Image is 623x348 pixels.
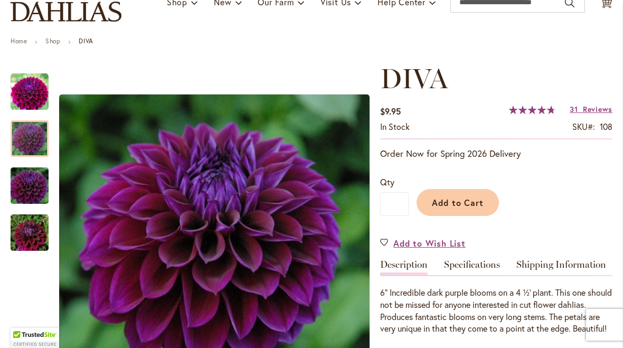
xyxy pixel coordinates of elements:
[11,204,49,251] div: Diva
[380,260,612,335] div: Detailed Product Info
[509,106,555,114] div: 95%
[380,106,401,117] span: $9.95
[380,260,428,275] a: Description
[572,121,595,132] strong: SKU
[432,197,484,208] span: Add to Cart
[570,104,578,114] span: 31
[380,176,394,187] span: Qty
[380,147,612,160] p: Order Now for Spring 2026 Delivery
[11,37,27,45] a: Home
[417,189,499,216] button: Add to Cart
[380,237,466,249] a: Add to Wish List
[45,37,60,45] a: Shop
[516,260,606,275] a: Shipping Information
[380,62,448,95] span: DIVA
[444,260,500,275] a: Specifications
[8,311,37,340] iframe: Launch Accessibility Center
[583,104,612,114] span: Reviews
[11,157,59,204] div: Diva
[380,287,612,335] div: 6” Incredible dark purple blooms on a 4 ½’ plant. This one should not be missed for anyone intere...
[380,121,410,132] span: In stock
[11,63,59,110] div: Diva
[570,104,612,114] a: 31 Reviews
[393,237,466,249] span: Add to Wish List
[11,73,49,111] img: Diva
[79,37,93,45] strong: DIVA
[600,121,612,133] div: 108
[11,110,59,157] div: Diva
[380,121,410,133] div: Availability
